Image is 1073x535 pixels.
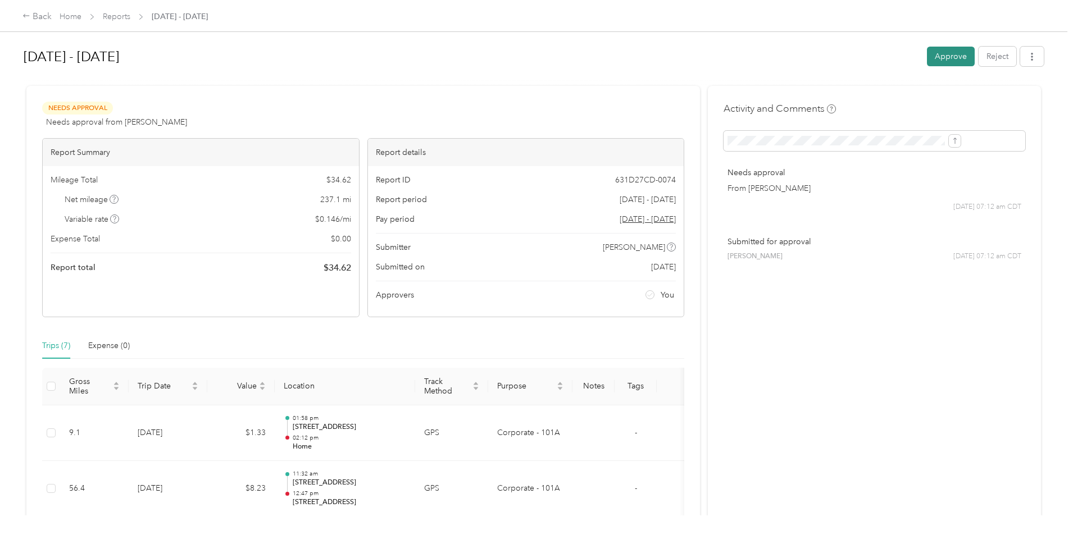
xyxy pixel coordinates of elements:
span: You [661,289,674,301]
span: Report total [51,262,96,273]
span: $ 0.00 [331,233,351,245]
span: caret-down [472,385,479,392]
span: [DATE] - [DATE] [620,194,676,205]
span: 237.1 mi [320,194,351,205]
span: caret-up [259,380,266,387]
span: caret-down [192,385,198,392]
span: [DATE] 07:12 am CDT [953,252,1021,262]
span: caret-up [113,380,120,387]
span: Trip Date [138,381,189,391]
p: [STREET_ADDRESS] [293,478,406,488]
td: 9.1 [60,405,129,461]
span: - [635,483,637,493]
p: 01:58 pm [293,414,406,422]
span: Variable rate [65,213,120,225]
h1: Aug 1 - 31, 2025 [24,43,919,70]
span: Track Method [424,377,470,396]
span: Gross Miles [69,377,111,396]
p: 11:32 am [293,470,406,478]
td: Corporate - 101A [488,461,572,517]
span: caret-up [192,380,198,387]
div: Expense (0) [88,340,130,352]
a: Home [60,12,81,21]
th: Trip Date [129,368,207,405]
span: Submitted on [376,261,425,273]
span: [DATE] [651,261,676,273]
h4: Activity and Comments [724,102,836,116]
td: $1.33 [207,405,275,461]
td: 56.4 [60,461,129,517]
span: Mileage Total [51,174,98,186]
th: Value [207,368,275,405]
span: Expense Total [51,233,100,245]
td: $8.23 [207,461,275,517]
iframe: Everlance-gr Chat Button Frame [1010,472,1073,535]
span: caret-up [557,380,563,387]
td: Corporate - 101A [488,405,572,461]
span: caret-down [113,385,120,392]
span: [DATE] 07:12 am CDT [953,202,1021,212]
span: Value [216,381,257,391]
span: Purpose [497,381,554,391]
span: caret-down [557,385,563,392]
th: Gross Miles [60,368,129,405]
p: [STREET_ADDRESS] [293,422,406,432]
button: Reject [979,47,1016,66]
span: [PERSON_NAME] [603,241,665,253]
span: 631D27CD-0074 [615,174,676,186]
th: Location [275,368,415,405]
td: GPS [415,405,488,461]
span: Net mileage [65,194,119,205]
span: Go to pay period [620,213,676,225]
th: Track Method [415,368,488,405]
th: Purpose [488,368,572,405]
p: Needs approval [728,167,1021,179]
span: $ 34.62 [326,174,351,186]
div: Report Summary [43,139,359,166]
p: Home [293,442,406,452]
td: [DATE] [129,405,207,461]
div: Trips (7) [42,340,70,352]
span: Report ID [376,174,411,186]
span: [DATE] - [DATE] [152,11,208,22]
p: Submitted for approval [728,236,1021,248]
span: caret-down [259,385,266,392]
p: 02:12 pm [293,434,406,442]
a: Reports [103,12,130,21]
span: Submitter [376,241,411,253]
div: Back [22,10,52,24]
span: - [635,428,637,437]
div: Report details [368,139,684,166]
p: From [PERSON_NAME] [728,182,1021,194]
th: Tags [615,368,657,405]
th: Notes [572,368,615,405]
span: caret-up [472,380,479,387]
span: $ 0.146 / mi [315,213,351,225]
span: Needs Approval [42,102,113,115]
span: Approvers [376,289,414,301]
td: GPS [415,461,488,517]
button: Approve [927,47,975,66]
p: [STREET_ADDRESS] [293,497,406,507]
span: $ 34.62 [324,261,351,275]
td: [DATE] [129,461,207,517]
p: 12:47 pm [293,490,406,497]
span: Pay period [376,213,415,225]
span: [PERSON_NAME] [728,252,783,262]
span: Report period [376,194,427,205]
span: Needs approval from [PERSON_NAME] [46,116,187,128]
